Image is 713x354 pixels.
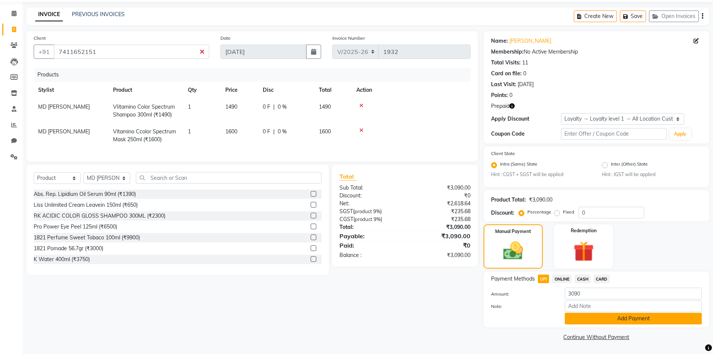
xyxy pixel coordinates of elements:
[334,200,405,208] div: Net:
[405,184,476,192] div: ₹3,090.00
[355,216,372,222] span: product
[334,208,405,215] div: ( )
[405,223,476,231] div: ₹3,090.00
[522,59,528,67] div: 11
[334,192,405,200] div: Discount:
[188,128,191,135] span: 1
[354,208,372,214] span: product
[334,215,405,223] div: ( )
[38,103,90,110] span: MD [PERSON_NAME]
[561,128,667,140] input: Enter Offer / Coupon Code
[491,81,516,88] div: Last Visit:
[497,239,529,262] img: _cash.svg
[34,223,117,231] div: Pro Power Eye Peel 125ml (₹6500)
[278,128,287,136] span: 0 %
[38,128,90,135] span: MD [PERSON_NAME]
[491,102,509,110] span: Prepaid
[491,91,508,99] div: Points:
[574,10,617,22] button: Create New
[319,128,331,135] span: 1600
[563,209,574,215] label: Fixed
[649,10,699,22] button: Open Invoices
[611,161,648,170] label: Inter (Other) State
[491,209,514,217] div: Discount:
[225,103,237,110] span: 1490
[491,37,508,45] div: Name:
[491,150,515,157] label: Client State
[552,275,572,283] span: ONLINE
[602,171,702,178] small: Hint : IGST will be applied
[220,35,231,42] label: Date
[339,208,353,215] span: SGST
[35,8,63,21] a: INVOICE
[523,70,526,78] div: 0
[405,232,476,240] div: ₹3,090.00
[491,275,535,283] span: Payment Methods
[113,128,176,143] span: Vitamino Ccolor Spectrum Mask 250ml (₹1600)
[567,239,600,264] img: _gift.svg
[334,251,405,259] div: Balance :
[334,223,405,231] div: Total:
[491,59,521,67] div: Total Visits:
[319,103,331,110] span: 1490
[352,82,470,99] th: Action
[491,130,561,138] div: Coupon Code
[491,48,524,56] div: Membership:
[109,82,183,99] th: Product
[491,70,522,78] div: Card on file:
[518,81,534,88] div: [DATE]
[485,333,708,341] a: Continue Without Payment
[491,196,526,204] div: Product Total:
[334,184,405,192] div: Sub Total:
[405,200,476,208] div: ₹2,618.64
[314,82,352,99] th: Total
[34,245,103,252] div: 1821 Pomade 56.7gr (₹3000)
[339,216,353,223] span: CGST
[339,173,357,181] span: Total
[113,103,175,118] span: VIitamino Color Spectrum Shampoo 300ml (₹1490)
[565,288,702,299] input: Amount
[273,128,275,136] span: |
[34,45,55,59] button: +91
[34,82,109,99] th: Stylist
[334,241,405,250] div: Paid:
[500,161,537,170] label: Intra (Same) State
[485,291,560,297] label: Amount:
[34,35,46,42] label: Client
[509,91,512,99] div: 0
[273,103,275,111] span: |
[495,228,531,235] label: Manual Payment
[278,103,287,111] span: 0 %
[491,171,591,178] small: Hint : CGST + SGST will be applied
[258,82,314,99] th: Disc
[571,227,597,234] label: Redemption
[72,11,125,18] a: PREVIOUS INVOICES
[565,300,702,312] input: Add Note
[34,201,138,209] div: Liss Unlimited Cream Leavein 150ml (₹650)
[485,303,560,310] label: Note:
[529,196,552,204] div: ₹3,090.00
[620,10,646,22] button: Save
[405,208,476,215] div: ₹235.68
[34,255,90,263] div: K Water 400ml (₹3750)
[565,313,702,324] button: Add Payment
[263,103,270,111] span: 0 F
[263,128,270,136] span: 0 F
[373,208,380,214] span: 9%
[509,37,551,45] a: [PERSON_NAME]
[183,82,221,99] th: Qty
[491,115,561,123] div: Apply Discount
[34,234,140,242] div: 1821 Perfume Sweet Tobaco 100ml (₹9900)
[34,212,165,220] div: RK ACIDIC COLOR GLOSS SHAMPOO 300ML (₹2300)
[670,128,691,140] button: Apply
[374,216,381,222] span: 9%
[34,190,136,198] div: Abs. Rep. Lipidium Oil Serum 90ml (₹1390)
[491,48,702,56] div: No Active Membership
[527,209,551,215] label: Percentage
[405,241,476,250] div: ₹0
[594,275,610,283] span: CARD
[332,35,365,42] label: Invoice Number
[538,275,549,283] span: UPI
[225,128,237,135] span: 1600
[34,68,476,82] div: Products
